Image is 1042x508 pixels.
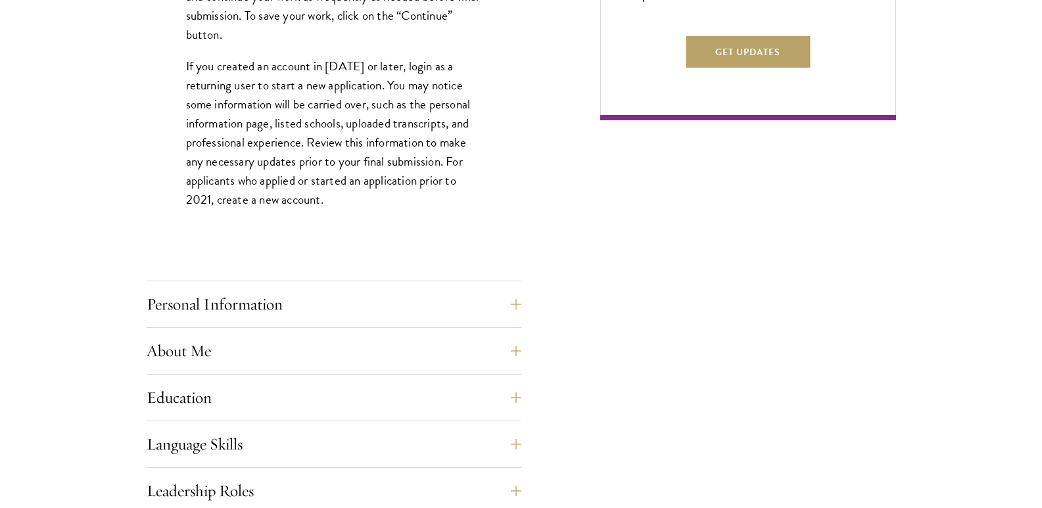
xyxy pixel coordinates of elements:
button: Get Updates [686,36,810,68]
button: Leadership Roles [147,475,521,507]
button: About Me [147,335,521,367]
button: Education [147,382,521,413]
button: Personal Information [147,289,521,320]
p: If you created an account in [DATE] or later, login as a returning user to start a new applicatio... [186,57,482,210]
button: Language Skills [147,428,521,460]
